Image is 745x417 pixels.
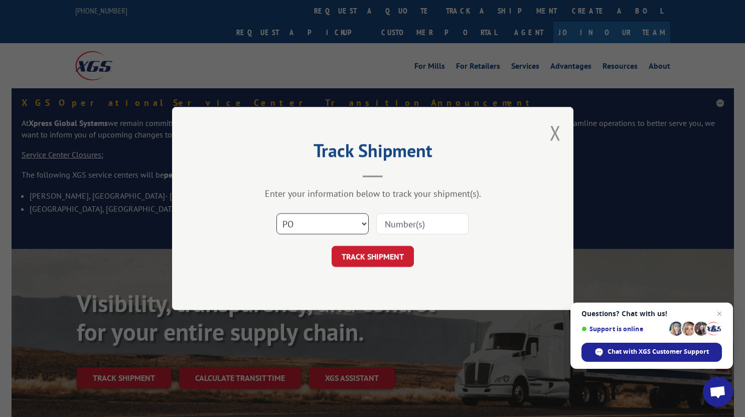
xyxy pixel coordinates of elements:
button: Close modal [550,119,561,146]
button: TRACK SHIPMENT [332,246,414,267]
h2: Track Shipment [222,144,523,163]
div: Enter your information below to track your shipment(s). [222,188,523,199]
span: Support is online [581,325,666,333]
span: Chat with XGS Customer Support [581,343,722,362]
a: Open chat [703,377,733,407]
span: Chat with XGS Customer Support [608,347,709,356]
input: Number(s) [376,213,469,234]
span: Questions? Chat with us! [581,310,722,318]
